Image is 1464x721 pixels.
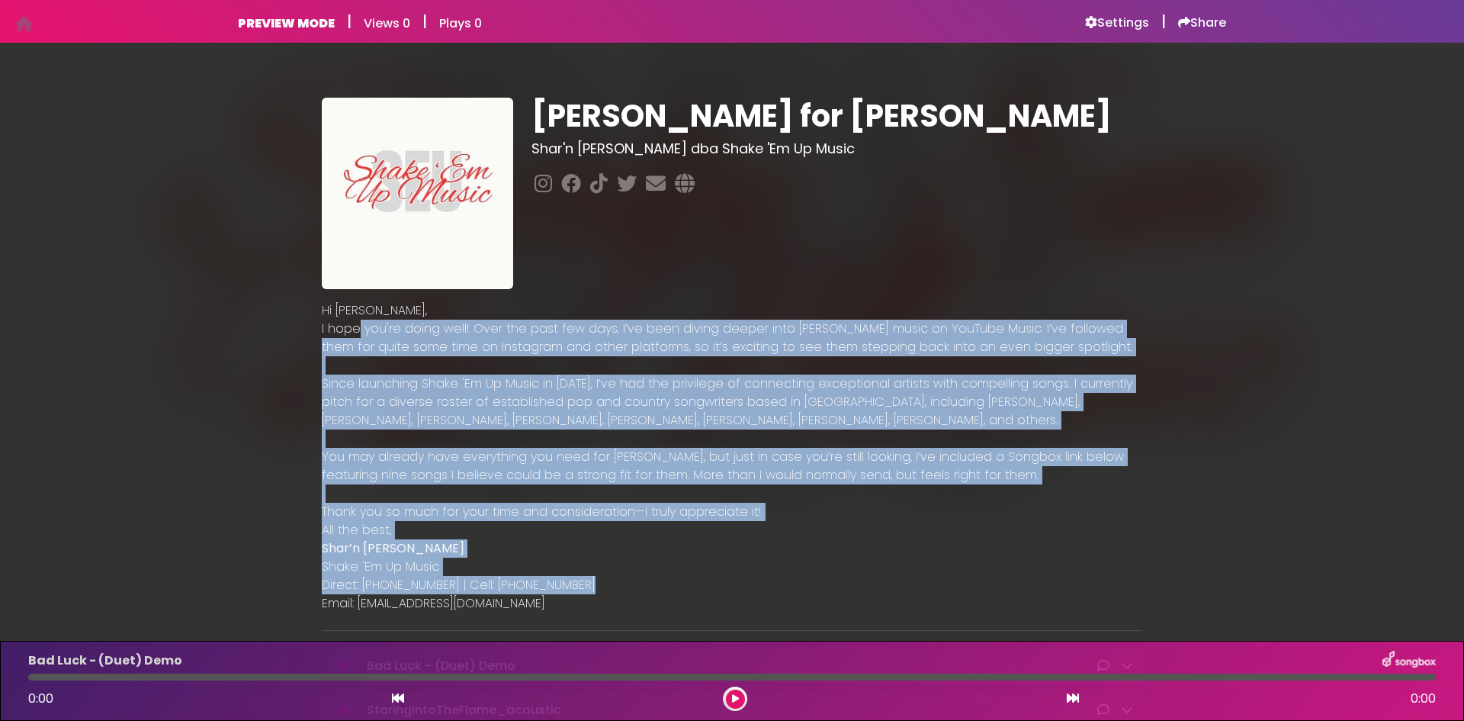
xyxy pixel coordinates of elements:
strong: Shar’n [PERSON_NAME] [322,539,464,557]
p: Bad Luck - (Duet) Demo [28,652,182,670]
h6: Views 0 [364,16,410,31]
a: Settings [1085,15,1149,31]
img: songbox-logo-white.png [1382,651,1436,671]
h6: Plays 0 [439,16,482,31]
p: Email: [EMAIL_ADDRESS][DOMAIN_NAME] [322,594,1142,613]
p: Since launching Shake 'Em Up Music in [DATE], I’ve had the privilege of connecting exceptional ar... [322,375,1142,430]
h1: [PERSON_NAME] for [PERSON_NAME] [531,98,1142,134]
p: Hi [PERSON_NAME], [322,301,1142,320]
a: Share [1178,15,1226,31]
h5: | [347,12,352,31]
img: zwtg2o8uTy3X1zPIsBww [322,98,513,289]
p: Thank you so much for your time and consideration—I truly appreciate it! [322,503,1142,521]
span: 0:00 [1411,690,1436,708]
h5: | [422,12,427,31]
p: You may already have everything you need for [PERSON_NAME], but just in case you’re still looking... [322,448,1142,484]
h5: | [1161,12,1166,31]
p: All the best, [322,521,1142,539]
h6: PREVIEW MODE [238,16,335,31]
h3: Shar'n [PERSON_NAME] dba Shake 'Em Up Music [531,140,1142,157]
span: 0:00 [28,690,53,707]
p: Shake 'Em Up Music [322,558,1142,576]
p: Direct: [PHONE_NUMBER] | Cell: [PHONE_NUMBER] [322,576,1142,594]
p: I hope you're doing well! Over the past few days, I’ve been diving deeper into [PERSON_NAME] musi... [322,320,1142,356]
